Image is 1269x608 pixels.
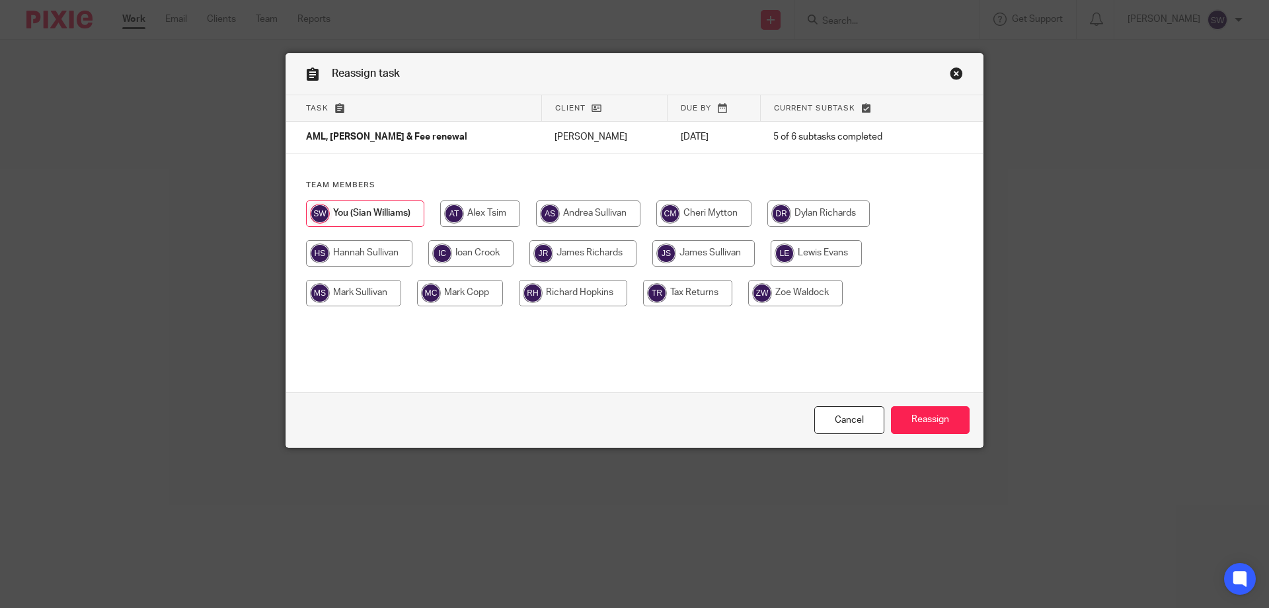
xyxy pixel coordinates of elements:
[332,68,400,79] span: Reassign task
[760,122,932,153] td: 5 of 6 subtasks completed
[306,105,328,112] span: Task
[774,105,855,112] span: Current subtask
[555,105,586,112] span: Client
[681,105,711,112] span: Due by
[306,133,467,142] span: AML, [PERSON_NAME] & Fee renewal
[306,180,963,191] h4: Team members
[891,406,970,435] input: Reassign
[814,406,884,435] a: Close this dialog window
[681,130,748,144] p: [DATE]
[950,67,963,85] a: Close this dialog window
[555,130,654,144] p: [PERSON_NAME]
